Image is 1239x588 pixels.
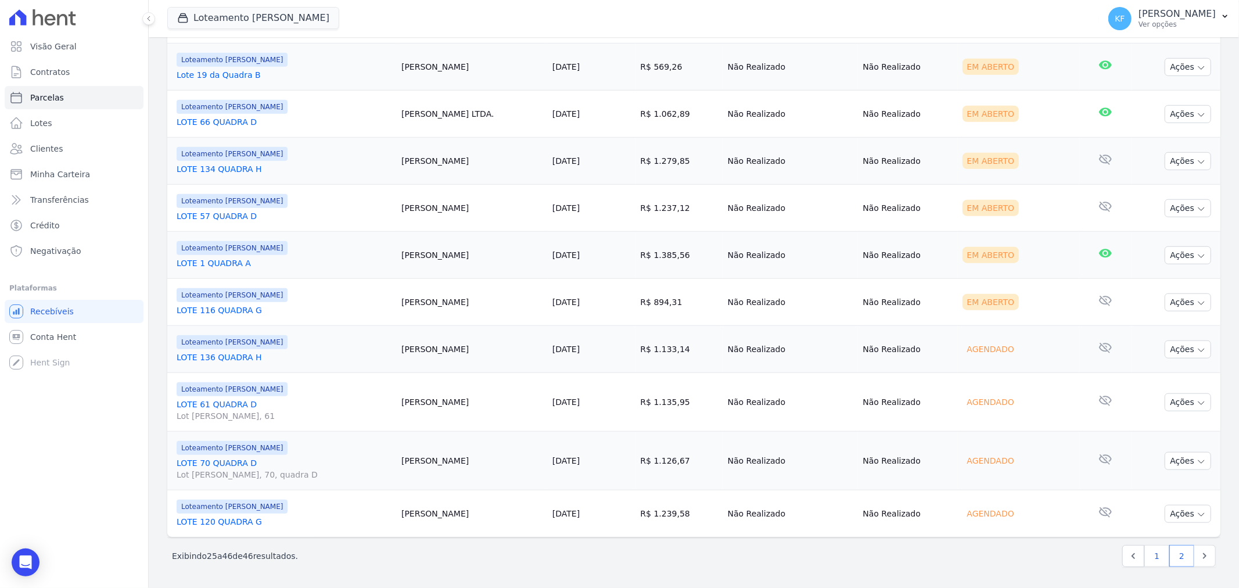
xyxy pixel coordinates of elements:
[177,241,288,255] span: Loteamento [PERSON_NAME]
[858,432,957,490] td: Não Realizado
[397,91,548,138] td: [PERSON_NAME] LTDA.
[30,220,60,231] span: Crédito
[177,399,392,422] a: LOTE 61 QUADRA DLot [PERSON_NAME], 61
[177,516,392,528] a: LOTE 120 QUADRA G
[552,345,580,354] a: [DATE]
[552,397,580,407] a: [DATE]
[397,232,548,279] td: [PERSON_NAME]
[222,551,233,561] span: 46
[963,505,1019,522] div: Agendado
[858,326,957,373] td: Não Realizado
[177,69,392,81] a: Lote 19 da Quadra B
[723,232,859,279] td: Não Realizado
[177,288,288,302] span: Loteamento [PERSON_NAME]
[1165,293,1211,311] button: Ações
[858,373,957,432] td: Não Realizado
[1165,505,1211,523] button: Ações
[552,456,580,465] a: [DATE]
[635,326,723,373] td: R$ 1.133,14
[1165,246,1211,264] button: Ações
[963,341,1019,357] div: Agendado
[177,163,392,175] a: LOTE 134 QUADRA H
[723,91,859,138] td: Não Realizado
[723,490,859,537] td: Não Realizado
[858,91,957,138] td: Não Realizado
[177,382,288,396] span: Loteamento [PERSON_NAME]
[397,432,548,490] td: [PERSON_NAME]
[177,147,288,161] span: Loteamento [PERSON_NAME]
[723,279,859,326] td: Não Realizado
[177,53,288,67] span: Loteamento [PERSON_NAME]
[723,138,859,185] td: Não Realizado
[552,297,580,307] a: [DATE]
[397,326,548,373] td: [PERSON_NAME]
[963,153,1019,169] div: Em Aberto
[243,551,253,561] span: 46
[30,306,74,317] span: Recebíveis
[963,59,1019,75] div: Em Aberto
[5,325,143,349] a: Conta Hent
[1144,545,1169,567] a: 1
[963,247,1019,263] div: Em Aberto
[635,185,723,232] td: R$ 1.237,12
[635,432,723,490] td: R$ 1.126,67
[1115,15,1125,23] span: KF
[177,304,392,316] a: LOTE 116 QUADRA G
[858,279,957,326] td: Não Realizado
[858,185,957,232] td: Não Realizado
[723,326,859,373] td: Não Realizado
[177,335,288,349] span: Loteamento [PERSON_NAME]
[397,138,548,185] td: [PERSON_NAME]
[723,432,859,490] td: Não Realizado
[397,44,548,91] td: [PERSON_NAME]
[30,117,52,129] span: Lotes
[1169,545,1194,567] a: 2
[1194,545,1216,567] a: Next
[1099,2,1239,35] button: KF [PERSON_NAME] Ver opções
[5,60,143,84] a: Contratos
[1165,152,1211,170] button: Ações
[397,279,548,326] td: [PERSON_NAME]
[5,188,143,211] a: Transferências
[552,250,580,260] a: [DATE]
[858,490,957,537] td: Não Realizado
[177,257,392,269] a: LOTE 1 QUADRA A
[858,138,957,185] td: Não Realizado
[5,86,143,109] a: Parcelas
[963,200,1019,216] div: Em Aberto
[167,7,339,29] button: Loteamento [PERSON_NAME]
[552,156,580,166] a: [DATE]
[177,100,288,114] span: Loteamento [PERSON_NAME]
[723,185,859,232] td: Não Realizado
[1165,340,1211,358] button: Ações
[1165,58,1211,76] button: Ações
[30,92,64,103] span: Parcelas
[30,143,63,155] span: Clientes
[5,214,143,237] a: Crédito
[552,109,580,119] a: [DATE]
[552,62,580,71] a: [DATE]
[963,394,1019,410] div: Agendado
[635,44,723,91] td: R$ 569,26
[177,194,288,208] span: Loteamento [PERSON_NAME]
[635,373,723,432] td: R$ 1.135,95
[30,66,70,78] span: Contratos
[30,245,81,257] span: Negativação
[177,352,392,363] a: LOTE 136 QUADRA H
[30,168,90,180] span: Minha Carteira
[397,490,548,537] td: [PERSON_NAME]
[5,35,143,58] a: Visão Geral
[963,453,1019,469] div: Agendado
[635,138,723,185] td: R$ 1.279,85
[177,210,392,222] a: LOTE 57 QUADRA D
[5,112,143,135] a: Lotes
[177,469,392,481] span: Lot [PERSON_NAME], 70, quadra D
[30,41,77,52] span: Visão Geral
[5,163,143,186] a: Minha Carteira
[5,239,143,263] a: Negativação
[1165,105,1211,123] button: Ações
[1165,199,1211,217] button: Ações
[1165,452,1211,470] button: Ações
[723,44,859,91] td: Não Realizado
[1165,393,1211,411] button: Ações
